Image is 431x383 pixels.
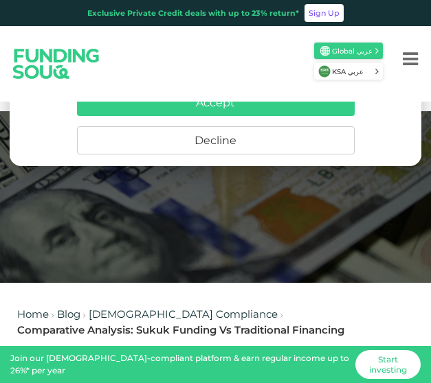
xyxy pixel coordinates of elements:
[318,65,331,78] img: SA Flag
[77,126,355,154] button: Decline
[320,46,330,56] img: SA Flag
[2,36,111,92] img: Logo
[305,4,344,22] a: Sign Up
[87,8,299,19] div: Exclusive Private Credit deals with up to 23% return*
[57,307,80,321] a: Blog
[77,89,355,116] button: Accept
[355,350,421,379] a: Start investing
[332,67,374,77] span: KSA عربي
[89,307,278,321] a: [DEMOGRAPHIC_DATA] Compliance
[390,32,431,86] button: Menu
[17,307,49,321] a: Home
[17,323,344,338] div: Comparative Analysis: Sukuk Funding Vs Traditional Financing
[332,46,374,56] span: Global عربي
[10,352,351,377] div: Join our [DEMOGRAPHIC_DATA]-compliant platform & earn regular income up to 26%* per year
